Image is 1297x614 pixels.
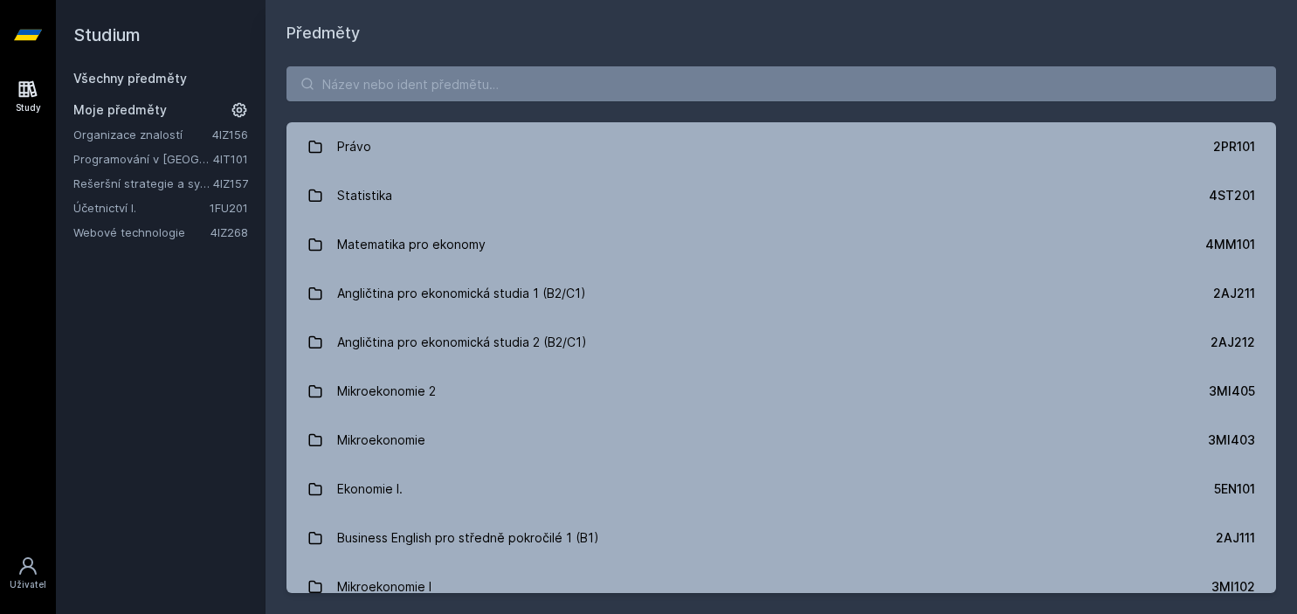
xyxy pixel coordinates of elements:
[337,569,431,604] div: Mikroekonomie I
[213,176,248,190] a: 4IZ157
[73,101,167,119] span: Moje předměty
[1205,236,1255,253] div: 4MM101
[1209,383,1255,400] div: 3MI405
[1213,285,1255,302] div: 2AJ211
[73,71,187,86] a: Všechny předměty
[286,171,1276,220] a: Statistika 4ST201
[286,220,1276,269] a: Matematika pro ekonomy 4MM101
[3,547,52,600] a: Uživatel
[286,562,1276,611] a: Mikroekonomie I 3MI102
[213,152,248,166] a: 4IT101
[286,465,1276,514] a: Ekonomie I. 5EN101
[73,175,213,192] a: Rešeršní strategie a systémy
[286,122,1276,171] a: Právo 2PR101
[337,178,392,213] div: Statistika
[3,70,52,123] a: Study
[1213,138,1255,155] div: 2PR101
[1214,480,1255,498] div: 5EN101
[210,225,248,239] a: 4IZ268
[286,318,1276,367] a: Angličtina pro ekonomická studia 2 (B2/C1) 2AJ212
[286,21,1276,45] h1: Předměty
[16,101,41,114] div: Study
[286,514,1276,562] a: Business English pro středně pokročilé 1 (B1) 2AJ111
[1211,578,1255,596] div: 3MI102
[337,423,425,458] div: Mikroekonomie
[286,416,1276,465] a: Mikroekonomie 3MI403
[1211,334,1255,351] div: 2AJ212
[73,199,210,217] a: Účetnictví I.
[1209,187,1255,204] div: 4ST201
[1208,431,1255,449] div: 3MI403
[73,126,212,143] a: Organizace znalostí
[210,201,248,215] a: 1FU201
[10,578,46,591] div: Uživatel
[337,521,599,555] div: Business English pro středně pokročilé 1 (B1)
[212,128,248,141] a: 4IZ156
[337,472,403,507] div: Ekonomie I.
[1216,529,1255,547] div: 2AJ111
[286,66,1276,101] input: Název nebo ident předmětu…
[286,269,1276,318] a: Angličtina pro ekonomická studia 1 (B2/C1) 2AJ211
[337,325,587,360] div: Angličtina pro ekonomická studia 2 (B2/C1)
[337,374,436,409] div: Mikroekonomie 2
[337,276,586,311] div: Angličtina pro ekonomická studia 1 (B2/C1)
[286,367,1276,416] a: Mikroekonomie 2 3MI405
[337,129,371,164] div: Právo
[73,150,213,168] a: Programování v [GEOGRAPHIC_DATA]
[73,224,210,241] a: Webové technologie
[337,227,486,262] div: Matematika pro ekonomy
